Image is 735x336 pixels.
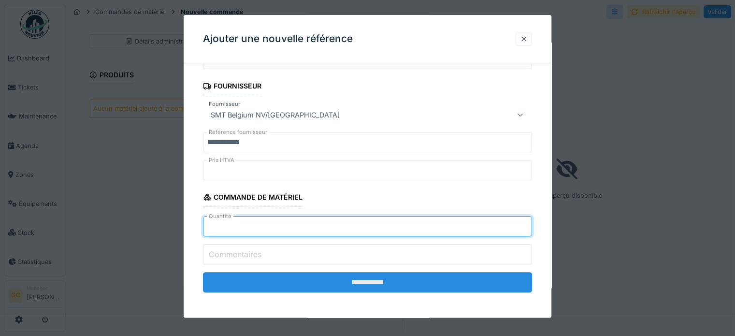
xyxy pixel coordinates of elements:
h3: Ajouter une nouvelle référence [203,33,353,45]
label: Commentaires [207,248,263,260]
label: Quantité [207,213,233,221]
label: Référence fournisseur [207,129,269,137]
div: SMT Belgium NV/[GEOGRAPHIC_DATA] [207,109,344,121]
label: Fournisseur [207,101,242,109]
div: Fournisseur [203,79,261,95]
div: Commande de matériel [203,190,303,207]
label: Prix HTVA [207,157,236,165]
